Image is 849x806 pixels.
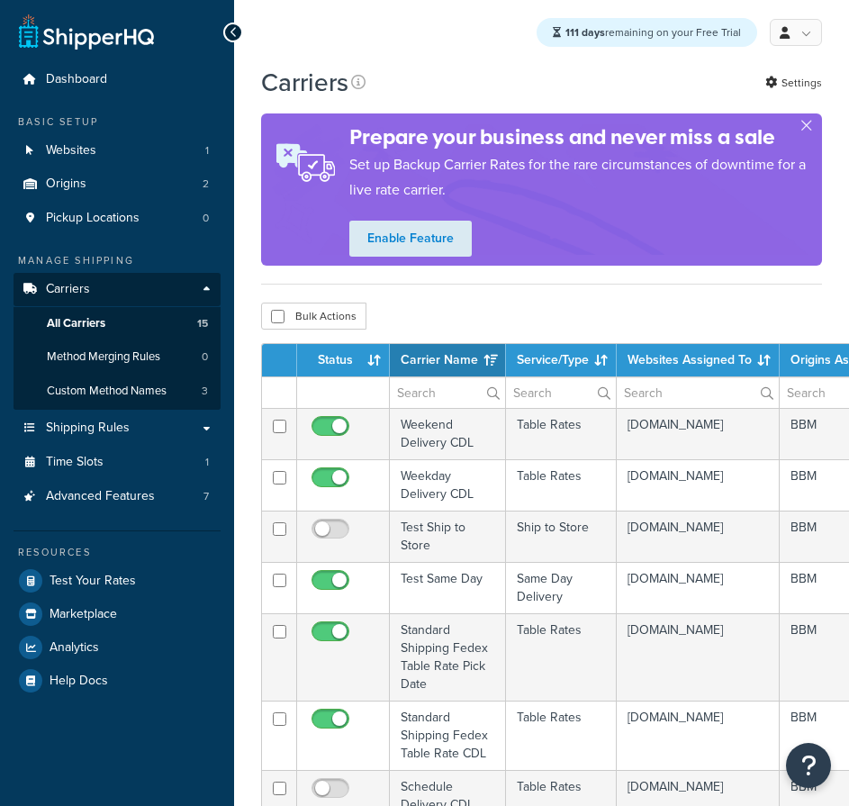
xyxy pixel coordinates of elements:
a: Method Merging Rules 0 [14,340,221,374]
td: Table Rates [506,408,617,459]
a: Analytics [14,631,221,664]
li: Origins [14,168,221,201]
span: Method Merging Rules [47,349,160,365]
li: Time Slots [14,446,221,479]
span: Test Your Rates [50,574,136,589]
li: Advanced Features [14,480,221,513]
div: Manage Shipping [14,253,221,268]
td: [DOMAIN_NAME] [617,701,780,770]
td: Weekend Delivery CDL [390,408,506,459]
td: Test Ship to Store [390,511,506,562]
span: 1 [205,455,209,470]
td: [DOMAIN_NAME] [617,511,780,562]
li: Custom Method Names [14,375,221,408]
span: 7 [203,489,209,504]
h4: Prepare your business and never miss a sale [349,122,822,152]
li: Websites [14,134,221,168]
li: All Carriers [14,307,221,340]
td: Standard Shipping Fedex Table Rate Pick Date [390,613,506,701]
img: ad-rules-rateshop-fe6ec290ccb7230408bd80ed9643f0289d75e0ffd9eb532fc0e269fcd187b520.png [261,124,349,201]
td: Ship to Store [506,511,617,562]
span: 1 [205,143,209,158]
a: ShipperHQ Home [19,14,154,50]
a: Settings [765,70,822,95]
td: [DOMAIN_NAME] [617,408,780,459]
td: Test Same Day [390,562,506,613]
a: Pickup Locations 0 [14,202,221,235]
a: Help Docs [14,665,221,697]
input: Search [506,377,616,408]
button: Bulk Actions [261,303,366,330]
a: Marketplace [14,598,221,630]
th: Websites Assigned To: activate to sort column ascending [617,344,780,376]
li: Carriers [14,273,221,410]
span: Shipping Rules [46,421,130,436]
div: Basic Setup [14,114,221,130]
li: Pickup Locations [14,202,221,235]
a: Carriers [14,273,221,306]
span: Time Slots [46,455,104,470]
span: 2 [203,177,209,192]
span: 15 [197,316,208,331]
td: Table Rates [506,613,617,701]
th: Carrier Name: activate to sort column ascending [390,344,506,376]
span: Analytics [50,640,99,656]
a: Dashboard [14,63,221,96]
td: Table Rates [506,701,617,770]
p: Set up Backup Carrier Rates for the rare circumstances of downtime for a live rate carrier. [349,152,822,203]
h1: Carriers [261,65,348,100]
button: Open Resource Center [786,743,831,788]
td: [DOMAIN_NAME] [617,459,780,511]
a: Advanced Features 7 [14,480,221,513]
div: remaining on your Free Trial [537,18,757,47]
span: Pickup Locations [46,211,140,226]
a: Time Slots 1 [14,446,221,479]
a: Test Your Rates [14,565,221,597]
span: Dashboard [46,72,107,87]
span: 3 [202,384,208,399]
a: Shipping Rules [14,412,221,445]
input: Search [617,377,779,408]
th: Status: activate to sort column ascending [297,344,390,376]
span: Marketplace [50,607,117,622]
td: Same Day Delivery [506,562,617,613]
span: Websites [46,143,96,158]
a: All Carriers 15 [14,307,221,340]
td: [DOMAIN_NAME] [617,613,780,701]
span: All Carriers [47,316,105,331]
td: [DOMAIN_NAME] [617,562,780,613]
th: Service/Type: activate to sort column ascending [506,344,617,376]
span: Custom Method Names [47,384,167,399]
strong: 111 days [565,24,605,41]
input: Search [390,377,505,408]
span: 0 [202,349,208,365]
td: Weekday Delivery CDL [390,459,506,511]
a: Origins 2 [14,168,221,201]
a: Enable Feature [349,221,472,257]
a: Custom Method Names 3 [14,375,221,408]
span: Advanced Features [46,489,155,504]
div: Resources [14,545,221,560]
span: Help Docs [50,674,108,689]
span: Origins [46,177,86,192]
td: Table Rates [506,459,617,511]
span: Carriers [46,282,90,297]
td: Standard Shipping Fedex Table Rate CDL [390,701,506,770]
a: Websites 1 [14,134,221,168]
li: Method Merging Rules [14,340,221,374]
span: 0 [203,211,209,226]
